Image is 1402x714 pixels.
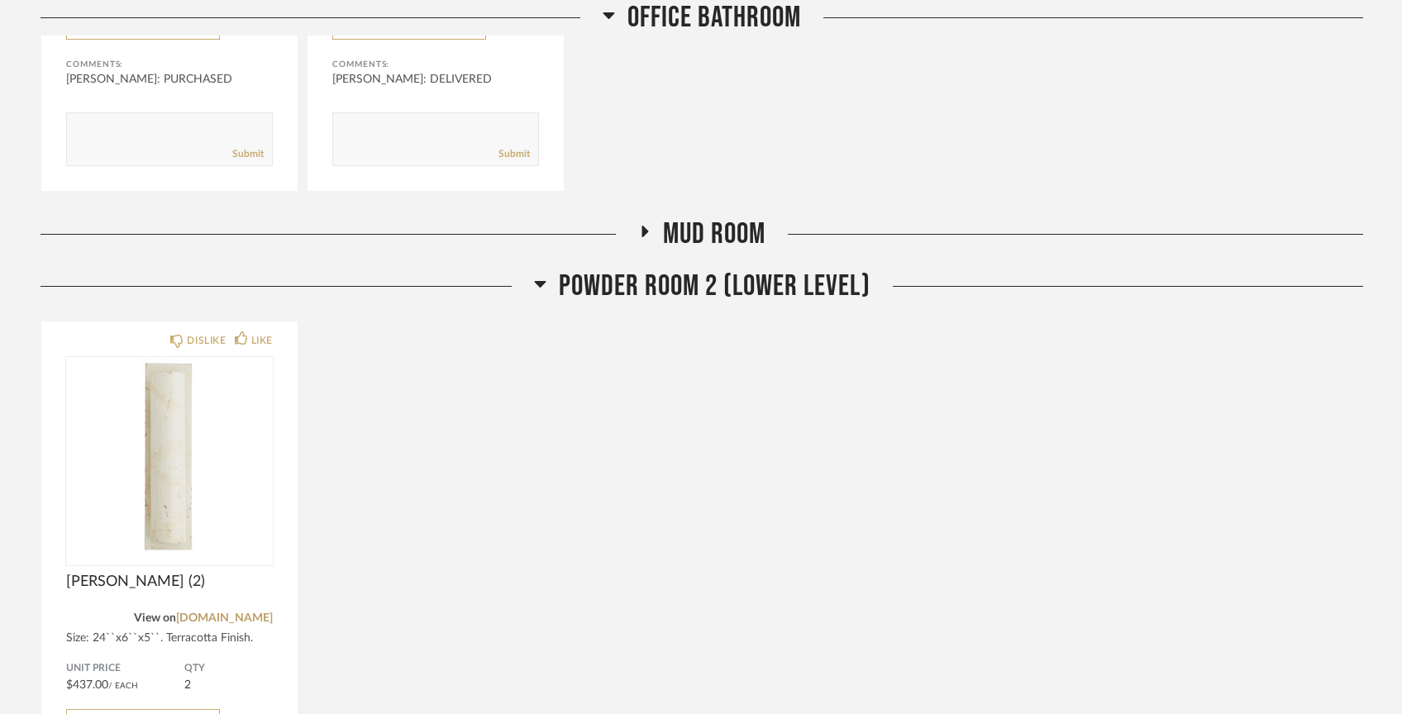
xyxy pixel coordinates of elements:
[663,217,765,252] span: Mud Room
[332,56,539,73] div: Comments:
[66,631,273,645] div: Size: 24``x6``x5``. Terracotta Finish.
[184,662,273,675] span: QTY
[187,332,226,349] div: DISLIKE
[176,612,273,624] a: [DOMAIN_NAME]
[498,147,530,161] a: Submit
[184,679,191,691] span: 2
[251,332,273,349] div: LIKE
[66,71,273,88] div: [PERSON_NAME]: PURCHASED
[66,357,273,564] img: undefined
[134,612,176,624] span: View on
[108,682,138,690] span: / Each
[66,679,108,691] span: $437.00
[332,71,539,88] div: [PERSON_NAME]: DELIVERED
[66,56,273,73] div: Comments:
[66,573,273,591] span: [PERSON_NAME] (2)
[66,662,184,675] span: Unit Price
[559,269,870,304] span: Powder Room 2 (Lower Level)
[232,147,264,161] a: Submit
